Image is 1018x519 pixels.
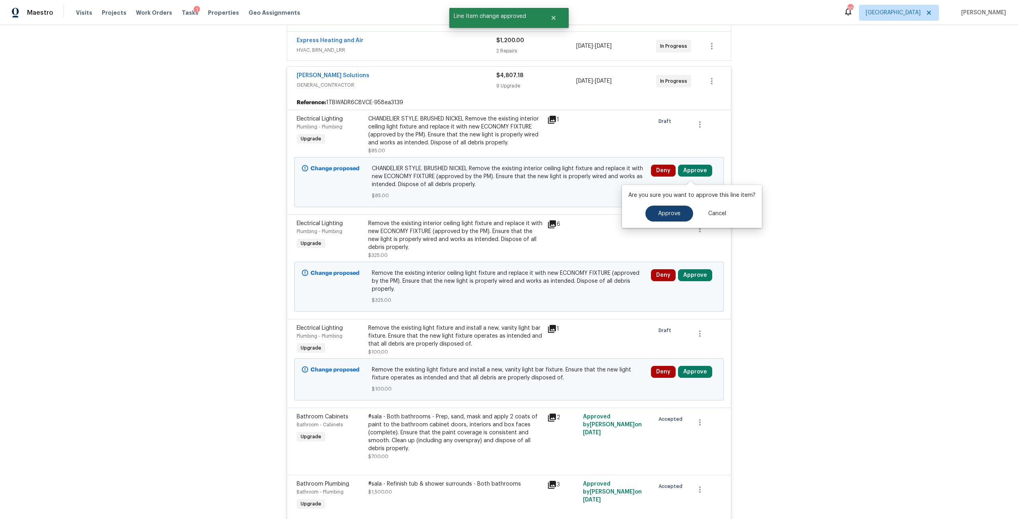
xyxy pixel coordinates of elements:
span: [GEOGRAPHIC_DATA] [866,9,921,17]
button: Cancel [696,206,739,222]
span: Accepted [659,482,686,490]
div: 6 [547,220,578,229]
span: Upgrade [297,239,324,247]
span: HVAC, BRN_AND_LRR [297,46,496,54]
span: $85.00 [368,148,385,153]
span: Properties [208,9,239,17]
b: Change proposed [311,367,359,373]
button: Close [540,10,567,26]
div: 20 [847,5,853,13]
span: [PERSON_NAME] [958,9,1006,17]
span: Electrical Lighting [297,221,343,226]
button: Approve [678,165,712,177]
span: Electrical Lighting [297,116,343,122]
span: Plumbing - Plumbing [297,229,342,234]
button: Approve [645,206,693,222]
span: Visits [76,9,92,17]
button: Deny [651,366,676,378]
span: Projects [102,9,126,17]
span: $1,200.00 [496,38,524,43]
span: Bathroom Cabinets [297,414,348,420]
span: Upgrade [297,500,324,508]
button: Approve [678,269,712,281]
span: $85.00 [372,192,647,200]
div: Remove the existing interior ceiling light fixture and replace it with new ECONOMY FIXTURE (appro... [368,220,542,251]
span: Approved by [PERSON_NAME] on [583,414,642,435]
div: CHANDELIER STYLE. BRUSHED NICKEL Remove the existing interior ceiling light fixture and replace i... [368,115,542,147]
span: Approve [658,211,680,217]
span: Line Item change approved [449,8,540,25]
span: Plumbing - Plumbing [297,124,342,129]
span: Draft [659,117,674,125]
span: [DATE] [576,43,593,49]
button: Approve [678,366,712,378]
span: Approved by [PERSON_NAME] on [583,481,642,503]
span: Work Orders [136,9,172,17]
div: 2 [547,413,578,422]
span: Plumbing - Plumbing [297,334,342,338]
span: [DATE] [595,43,612,49]
div: 9 Upgrade [496,82,576,90]
span: [DATE] [583,430,601,435]
span: [DATE] [583,497,601,503]
b: Reference: [297,99,326,107]
span: In Progress [660,77,690,85]
div: 1 [547,324,578,334]
div: #sala - Both bathrooms - Prep, sand, mask and apply 2 coats of paint to the bathroom cabinet door... [368,413,542,453]
b: Change proposed [311,270,359,276]
span: Electrical Lighting [297,325,343,331]
span: Draft [659,327,674,334]
span: [DATE] [595,78,612,84]
span: $700.00 [368,454,389,459]
span: Bathroom Plumbing [297,481,349,487]
span: Bathroom - Cabinets [297,422,343,427]
span: Upgrade [297,344,324,352]
span: - [576,42,612,50]
span: $4,807.18 [496,73,523,78]
span: $1,500.00 [368,490,392,494]
div: #sala - Refinish tub & shower surrounds - Both bathrooms [368,480,542,488]
span: Accepted [659,415,686,423]
div: 1 [194,6,200,14]
div: 1TBWADR6C8VCE-958ea3139 [287,95,731,110]
span: $100.00 [372,385,647,393]
div: Remove the existing light fixture and install a new, vanity light bar fixture. Ensure that the ne... [368,324,542,348]
span: Tasks [182,10,198,16]
div: 3 [547,480,578,490]
p: Are you sure you want to approve this line item? [628,191,756,199]
span: - [576,77,612,85]
a: Express Heating and Air [297,38,363,43]
span: $100.00 [368,350,388,354]
button: Deny [651,269,676,281]
a: [PERSON_NAME] Solutions [297,73,369,78]
button: Deny [651,165,676,177]
div: 1 [547,115,578,124]
span: Geo Assignments [249,9,300,17]
span: $325.00 [372,296,647,304]
b: Change proposed [311,166,359,171]
span: In Progress [660,42,690,50]
span: Upgrade [297,433,324,441]
span: CHANDELIER STYLE. BRUSHED NICKEL Remove the existing interior ceiling light fixture and replace i... [372,165,647,189]
span: Bathroom - Plumbing [297,490,344,494]
span: [DATE] [576,78,593,84]
span: Remove the existing interior ceiling light fixture and replace it with new ECONOMY FIXTURE (appro... [372,269,647,293]
span: GENERAL_CONTRACTOR [297,81,496,89]
span: Maestro [27,9,53,17]
span: Remove the existing light fixture and install a new, vanity light bar fixture. Ensure that the ne... [372,366,647,382]
div: 2 Repairs [496,47,576,55]
span: Upgrade [297,135,324,143]
span: $325.00 [368,253,388,258]
span: Cancel [708,211,726,217]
